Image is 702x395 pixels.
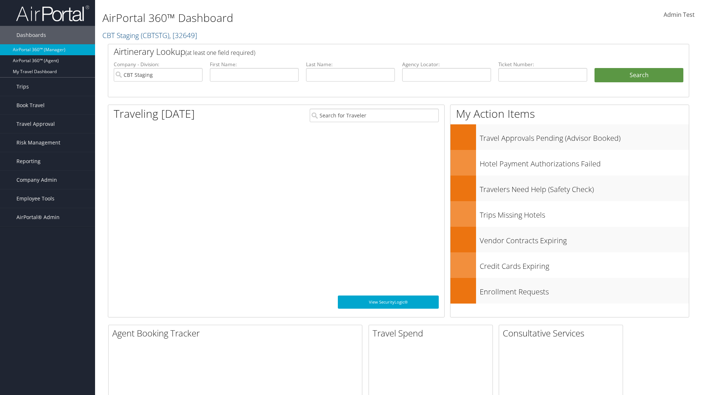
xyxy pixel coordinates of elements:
span: Travel Approval [16,115,55,133]
a: Hotel Payment Authorizations Failed [450,150,689,176]
a: Admin Test [664,4,695,26]
span: Trips [16,78,29,96]
span: (at least one field required) [185,49,255,57]
span: Admin Test [664,11,695,19]
label: First Name: [210,61,299,68]
a: Enrollment Requests [450,278,689,304]
span: AirPortal® Admin [16,208,60,226]
span: Employee Tools [16,189,54,208]
h2: Travel Spend [373,327,492,339]
span: Company Admin [16,171,57,189]
a: View SecurityLogic® [338,296,439,309]
input: Search for Traveler [310,109,439,122]
h3: Travelers Need Help (Safety Check) [480,181,689,195]
button: Search [595,68,683,83]
a: CBT Staging [102,30,197,40]
label: Company - Division: [114,61,203,68]
span: Reporting [16,152,41,170]
span: Risk Management [16,133,60,152]
span: ( CBTSTG ) [141,30,169,40]
label: Last Name: [306,61,395,68]
img: airportal-logo.png [16,5,89,22]
h3: Enrollment Requests [480,283,689,297]
label: Agency Locator: [402,61,491,68]
a: Credit Cards Expiring [450,252,689,278]
span: Dashboards [16,26,46,44]
span: , [ 32649 ] [169,30,197,40]
h1: My Action Items [450,106,689,121]
h1: AirPortal 360™ Dashboard [102,10,497,26]
a: Travel Approvals Pending (Advisor Booked) [450,124,689,150]
a: Trips Missing Hotels [450,201,689,227]
h2: Consultative Services [503,327,623,339]
h3: Vendor Contracts Expiring [480,232,689,246]
h2: Agent Booking Tracker [112,327,362,339]
span: Book Travel [16,96,45,114]
h3: Credit Cards Expiring [480,257,689,271]
a: Vendor Contracts Expiring [450,227,689,252]
a: Travelers Need Help (Safety Check) [450,176,689,201]
h3: Trips Missing Hotels [480,206,689,220]
h2: Airtinerary Lookup [114,45,635,58]
label: Ticket Number: [498,61,587,68]
h3: Travel Approvals Pending (Advisor Booked) [480,129,689,143]
h1: Traveling [DATE] [114,106,195,121]
h3: Hotel Payment Authorizations Failed [480,155,689,169]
